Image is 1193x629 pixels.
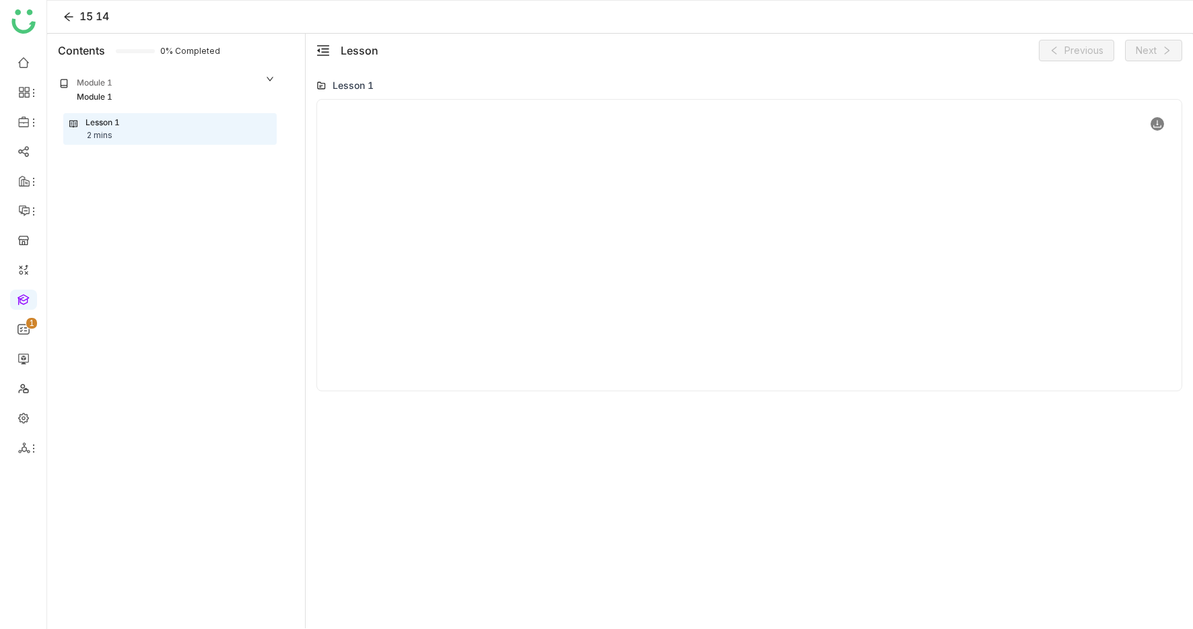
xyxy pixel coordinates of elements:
[333,78,374,92] div: Lesson 1
[160,47,176,55] span: 0% Completed
[1125,40,1182,61] button: Next
[29,317,34,330] p: 1
[11,9,36,34] img: logo
[77,91,112,104] div: Module 1
[316,44,330,58] button: menu-fold
[77,77,112,90] div: Module 1
[79,9,109,23] span: 15 14
[50,67,285,113] div: Module 1Module 1
[26,318,37,329] nz-badge-sup: 1
[1039,40,1114,61] button: Previous
[316,44,330,57] span: menu-fold
[316,81,326,90] img: lms-folder.svg
[69,119,77,129] img: lesson.svg
[87,129,112,142] div: 2 mins
[341,42,378,59] div: Lesson
[58,42,105,59] div: Contents
[86,117,120,129] div: Lesson 1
